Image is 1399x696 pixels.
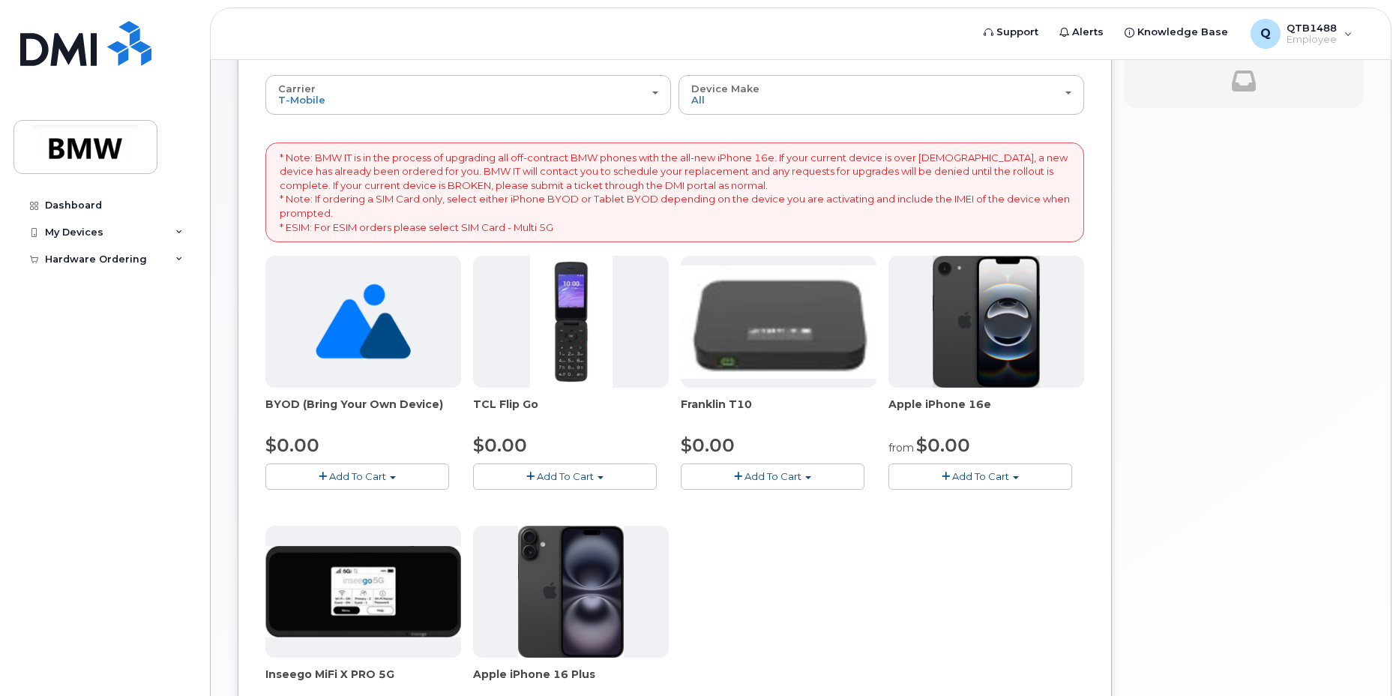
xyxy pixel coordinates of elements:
span: Employee [1287,34,1337,46]
div: Apple iPhone 16e [888,397,1084,427]
span: $0.00 [473,434,527,456]
span: Add To Cart [744,470,801,482]
button: Device Make All [679,75,1084,114]
span: $0.00 [681,434,735,456]
img: no_image_found-2caef05468ed5679b831cfe6fc140e25e0c280774317ffc20a367ab7fd17291e.png [316,256,411,388]
span: Device Make [691,82,759,94]
button: Add To Cart [265,463,449,490]
img: cut_small_inseego_5G.jpg [265,546,461,637]
button: Add To Cart [681,463,864,490]
img: iphone16e.png [933,256,1041,388]
iframe: Messenger Launcher [1334,631,1388,685]
span: QTB1488 [1287,22,1337,34]
span: T-Mobile [278,94,325,106]
span: Q [1260,25,1271,43]
span: Add To Cart [537,470,594,482]
div: QTB1488 [1240,19,1363,49]
span: All [691,94,705,106]
a: Alerts [1049,17,1114,47]
p: * Note: BMW IT is in the process of upgrading all off-contract BMW phones with the all-new iPhone... [280,151,1070,234]
span: $0.00 [916,434,970,456]
a: Support [973,17,1049,47]
small: from [888,441,914,454]
span: Carrier [278,82,316,94]
div: TCL Flip Go [473,397,669,427]
span: $0.00 [265,434,319,456]
img: t10.jpg [681,265,876,379]
div: BYOD (Bring Your Own Device) [265,397,461,427]
div: Franklin T10 [681,397,876,427]
button: Add To Cart [888,463,1072,490]
span: Knowledge Base [1137,25,1228,40]
span: Add To Cart [329,470,386,482]
span: Add To Cart [952,470,1009,482]
span: Alerts [1072,25,1104,40]
a: Knowledge Base [1114,17,1239,47]
span: Support [996,25,1038,40]
img: TCL_FLIP_MODE.jpg [530,256,613,388]
button: Add To Cart [473,463,657,490]
button: Carrier T-Mobile [265,75,671,114]
img: iphone_16_plus.png [518,526,624,658]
